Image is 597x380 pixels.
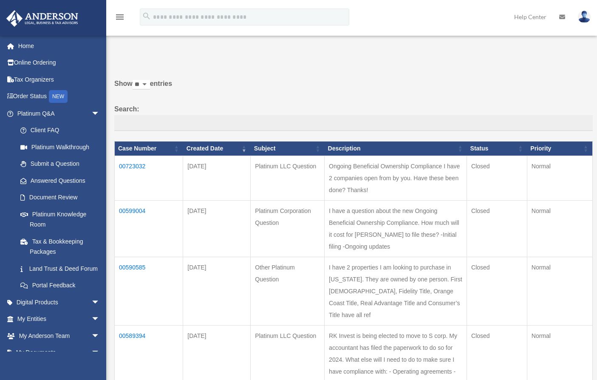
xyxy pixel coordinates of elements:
td: Closed [467,156,527,200]
a: Platinum Walkthrough [12,139,108,156]
a: Land Trust & Deed Forum [12,260,108,277]
a: Platinum Knowledge Room [12,206,108,233]
i: menu [115,12,125,22]
a: Digital Productsarrow_drop_down [6,294,113,311]
td: Normal [527,200,592,257]
th: Case Number: activate to sort column ascending [115,142,183,156]
a: Client FAQ [12,122,108,139]
a: Portal Feedback [12,277,108,294]
td: Other Platinum Question [251,257,325,325]
span: arrow_drop_down [91,327,108,345]
th: Created Date: activate to sort column ascending [183,142,251,156]
select: Showentries [133,80,150,90]
td: Closed [467,257,527,325]
a: Platinum Q&Aarrow_drop_down [6,105,108,122]
td: Closed [467,200,527,257]
a: Tax Organizers [6,71,113,88]
label: Show entries [114,78,593,98]
td: [DATE] [183,200,251,257]
td: [DATE] [183,257,251,325]
a: My Anderson Teamarrow_drop_down [6,327,113,344]
td: I have 2 properties I am looking to purchase in [US_STATE]. They are owned by one person. First [... [325,257,467,325]
a: Answered Questions [12,172,104,189]
td: 00723032 [115,156,183,200]
span: arrow_drop_down [91,294,108,311]
div: NEW [49,90,68,103]
span: arrow_drop_down [91,105,108,122]
a: Document Review [12,189,108,206]
img: Anderson Advisors Platinum Portal [4,10,81,27]
a: My Entitiesarrow_drop_down [6,311,113,328]
td: Platinum LLC Question [251,156,325,200]
td: 00599004 [115,200,183,257]
label: Search: [114,103,593,131]
td: Ongoing Beneficial Ownership Compliance I have 2 companies open from by you. Have these been done... [325,156,467,200]
span: arrow_drop_down [91,344,108,362]
a: Home [6,37,113,54]
td: I have a question about the new Ongoing Beneficial Ownership Compliance. How much will it cost fo... [325,200,467,257]
input: Search: [114,115,593,131]
a: My Documentsarrow_drop_down [6,344,113,361]
a: Submit a Question [12,156,108,173]
a: Tax & Bookkeeping Packages [12,233,108,260]
i: search [142,11,151,21]
a: menu [115,15,125,22]
td: 00590585 [115,257,183,325]
th: Description: activate to sort column ascending [325,142,467,156]
td: [DATE] [183,156,251,200]
td: Normal [527,257,592,325]
img: User Pic [578,11,591,23]
th: Subject: activate to sort column ascending [251,142,325,156]
td: Normal [527,156,592,200]
a: Online Ordering [6,54,113,71]
a: Order StatusNEW [6,88,113,105]
span: arrow_drop_down [91,311,108,328]
td: Platinum Corporation Question [251,200,325,257]
th: Status: activate to sort column ascending [467,142,527,156]
th: Priority: activate to sort column ascending [527,142,592,156]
